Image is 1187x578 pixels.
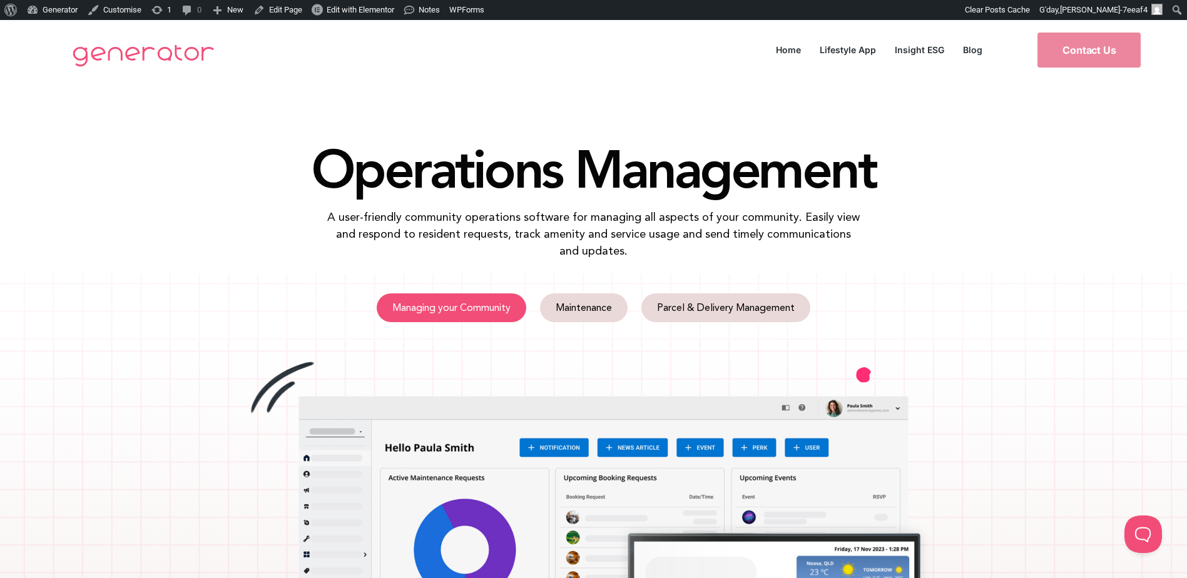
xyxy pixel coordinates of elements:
span: Managing your Community [392,303,511,313]
iframe: Toggle Customer Support [1124,515,1162,553]
span: Edit with Elementor [327,5,394,14]
a: Maintenance [540,293,628,322]
h1: Operations Management [237,143,950,196]
span: Parcel & Delivery Management [657,303,795,313]
span: Maintenance [556,303,612,313]
a: Insight ESG [885,41,954,58]
p: A user-friendly community operations software for managing all aspects of your community. Easily ... [326,208,861,259]
span: [PERSON_NAME]-7eeaf4 [1060,5,1148,14]
a: Lifestyle App [810,41,885,58]
a: Parcel & Delivery Management [641,293,810,322]
span: Contact Us [1062,45,1116,55]
a: Blog [954,41,992,58]
a: Managing your Community [377,293,526,322]
a: Home [767,41,810,58]
a: Contact Us [1037,33,1141,68]
nav: Menu [767,41,992,58]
